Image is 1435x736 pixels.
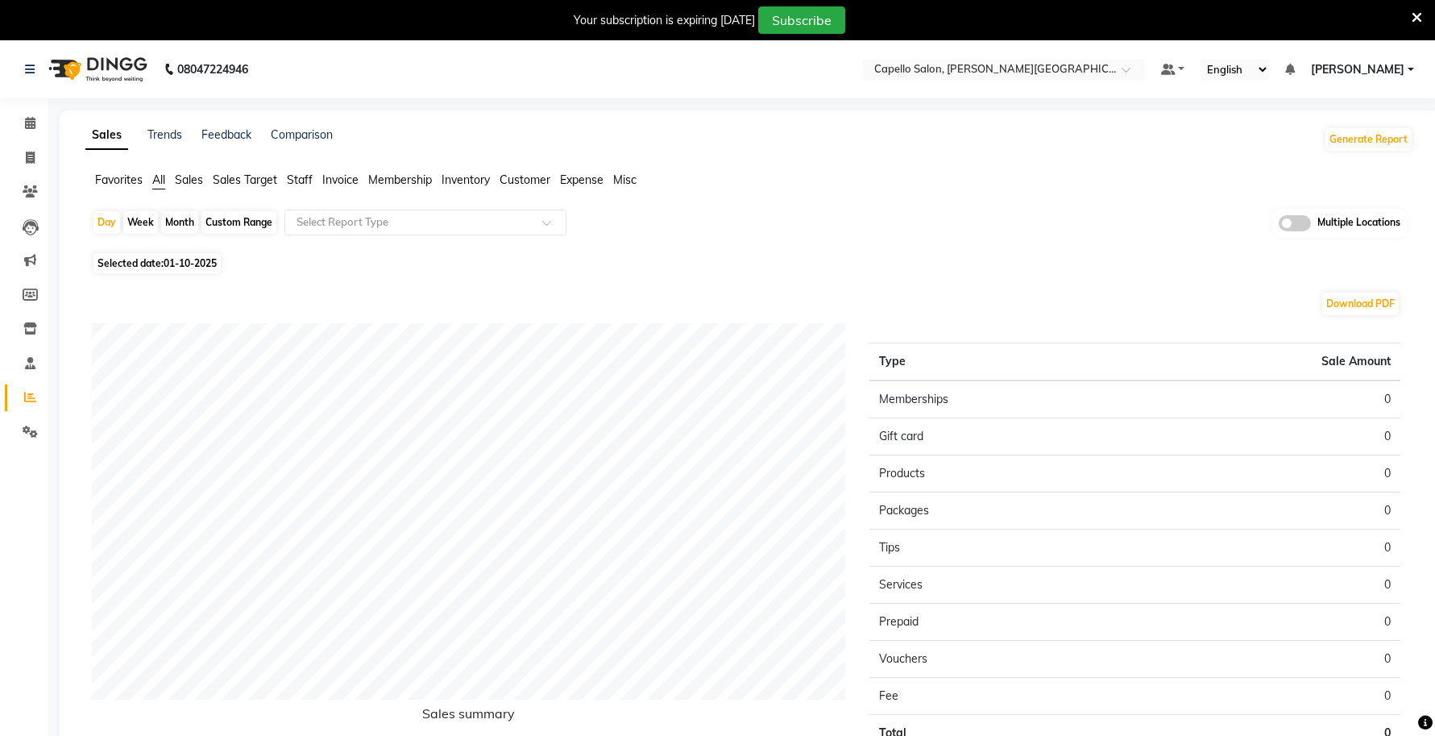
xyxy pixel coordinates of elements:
span: Membership [368,173,432,187]
span: [PERSON_NAME] [1311,61,1404,78]
td: 0 [1134,380,1400,418]
th: Sale Amount [1134,343,1400,380]
button: Subscribe [758,6,845,34]
th: Type [869,343,1135,380]
span: Misc [613,173,637,187]
td: Gift card [869,418,1135,455]
span: Favorites [95,173,143,187]
td: Services [869,566,1135,603]
td: 0 [1134,677,1400,714]
td: 0 [1134,640,1400,677]
span: Staff [287,173,313,187]
span: Sales Target [213,173,277,187]
td: 0 [1134,529,1400,566]
img: logo [41,47,151,92]
span: All [152,173,165,187]
td: Tips [869,529,1135,566]
td: Prepaid [869,603,1135,640]
td: Packages [869,492,1135,529]
td: 0 [1134,492,1400,529]
td: 0 [1134,603,1400,640]
td: Fee [869,677,1135,714]
td: Products [869,455,1135,492]
div: Day [93,211,120,234]
td: Memberships [869,380,1135,418]
span: Multiple Locations [1317,215,1400,231]
span: 01-10-2025 [164,257,217,269]
span: Invoice [322,173,359,187]
a: Sales [85,121,128,150]
td: 0 [1134,566,1400,603]
span: Customer [500,173,550,187]
td: Vouchers [869,640,1135,677]
td: 0 [1134,455,1400,492]
span: Inventory [442,173,490,187]
div: Custom Range [201,211,276,234]
a: Feedback [201,127,251,142]
button: Download PDF [1322,293,1399,315]
td: 0 [1134,418,1400,455]
a: Trends [147,127,182,142]
button: Generate Report [1325,128,1412,151]
h6: Sales summary [92,706,845,728]
a: Comparison [271,127,333,142]
div: Your subscription is expiring [DATE] [574,12,755,29]
span: Expense [560,173,603,187]
span: Selected date: [93,253,221,273]
div: Week [123,211,158,234]
b: 08047224946 [177,47,248,92]
div: Month [161,211,198,234]
span: Sales [175,173,203,187]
